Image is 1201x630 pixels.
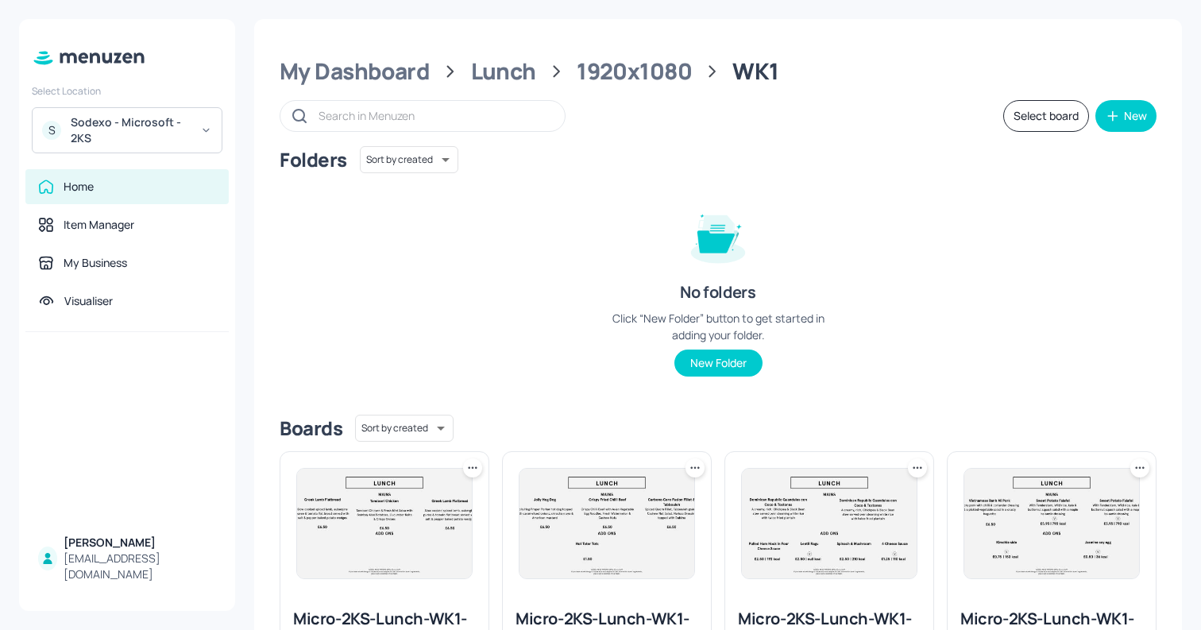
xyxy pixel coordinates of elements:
div: Visualiser [64,293,113,309]
div: [PERSON_NAME] [64,535,216,551]
input: Search in Menuzen [319,104,549,127]
div: Folders [280,147,347,172]
div: Select Location [32,84,222,98]
button: New Folder [674,350,763,377]
div: No folders [680,281,755,303]
img: folder-empty [678,195,758,275]
div: S [42,121,61,140]
div: My Dashboard [280,57,430,86]
div: WK1 [732,57,778,86]
img: 2025-10-06-1759743482935d09icf08maj.jpeg [742,469,917,578]
img: 2025-10-06-1759744054411201r2jxldcq.jpeg [519,469,694,578]
div: Boards [280,415,342,441]
div: 1920x1080 [577,57,692,86]
div: Home [64,179,94,195]
div: Click “New Folder” button to get started in adding your folder. [599,310,837,343]
button: Select board [1003,100,1089,132]
div: [EMAIL_ADDRESS][DOMAIN_NAME] [64,551,216,582]
div: Sort by created [355,412,454,444]
div: Sort by created [360,144,458,176]
div: Item Manager [64,217,134,233]
button: New [1095,100,1157,132]
div: My Business [64,255,127,271]
div: Lunch [471,57,536,86]
div: New [1124,110,1147,122]
img: 2025-10-06-1759738005391culxase9jfm.jpeg [964,469,1139,578]
div: Sodexo - Microsoft - 2KS [71,114,191,146]
img: 2025-10-06-1759743755073jnxxcrry6da.jpeg [297,469,472,578]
